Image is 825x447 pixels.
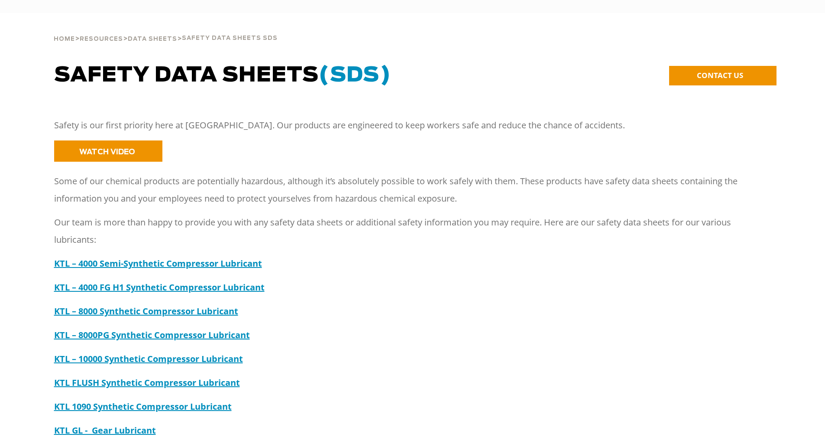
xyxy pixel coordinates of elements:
[54,140,162,162] a: WATCH VIDEO
[54,175,738,204] span: Some of our chemical products are potentially hazardous, although it’s absolutely possible to wor...
[54,117,756,134] p: Safety is our first priority here at [GEOGRAPHIC_DATA]. Our products are engineered to keep worke...
[54,13,278,46] div: > > >
[79,148,135,156] span: WATCH VIDEO
[319,65,391,86] span: (SDS)
[54,36,75,42] span: Home
[54,258,262,269] a: KTL – 4000 Semi-Synthetic Compressor Lubricant
[54,281,265,293] a: KTL – 4000 FG H1 Synthetic Compressor Lubricant
[80,35,123,42] a: Resources
[54,353,243,365] a: KTL – 10000 Synthetic Compressor Lubricant
[54,305,238,317] a: KTL – 8000 Synthetic Compressor Lubricant
[54,377,240,388] a: KTL FLUSH Synthetic Compressor Lubricant
[182,36,278,41] span: Safety Data Sheets SDS
[128,35,177,42] a: Data Sheets
[54,65,391,86] span: Safety Data Sheets
[669,66,776,85] a: CONTACT US
[54,401,232,412] a: KTL 1090 Synthetic Compressor Lubricant
[54,214,756,248] p: Our team is more than happy to provide you with any safety data sheets or additional safety infor...
[54,329,250,341] a: KTL – 8000PG Synthetic Compressor Lubricant
[54,424,156,436] a: KTL GL - Gear Lubricant
[54,35,75,42] a: Home
[128,36,177,42] span: Data Sheets
[697,70,743,80] span: CONTACT US
[80,36,123,42] span: Resources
